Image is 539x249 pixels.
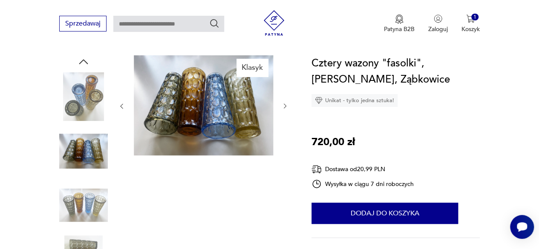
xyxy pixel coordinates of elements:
[384,14,415,33] a: Ikona medaluPatyna B2B
[59,127,108,175] img: Zdjęcie produktu Cztery wazony "fasolki", Drost, Ząbkowice
[59,21,107,27] a: Sprzedawaj
[59,16,107,31] button: Sprzedawaj
[311,55,480,88] h1: Cztery wazony "fasolki", [PERSON_NAME], Ząbkowice
[311,203,458,224] button: Dodaj do koszyka
[311,164,322,175] img: Ikona dostawy
[471,14,478,21] div: 1
[236,59,268,77] div: Klasyk
[59,181,108,229] img: Zdjęcie produktu Cztery wazony "fasolki", Drost, Ząbkowice
[428,14,448,33] button: Zaloguj
[434,14,442,23] img: Ikonka użytkownika
[209,18,219,29] button: Szukaj
[461,14,480,33] button: 1Koszyk
[466,14,475,23] img: Ikona koszyka
[59,72,108,121] img: Zdjęcie produktu Cztery wazony "fasolki", Drost, Ząbkowice
[510,215,534,239] iframe: Smartsupp widget button
[311,179,414,189] div: Wysyłka w ciągu 7 dni roboczych
[395,14,404,24] img: Ikona medalu
[261,10,287,36] img: Patyna - sklep z meblami i dekoracjami vintage
[461,25,480,33] p: Koszyk
[311,94,398,107] div: Unikat - tylko jedna sztuka!
[311,134,355,150] p: 720,00 zł
[384,25,415,33] p: Patyna B2B
[311,164,414,175] div: Dostawa od 20,99 PLN
[428,25,448,33] p: Zaloguj
[134,55,273,155] img: Zdjęcie produktu Cztery wazony "fasolki", Drost, Ząbkowice
[315,97,323,104] img: Ikona diamentu
[384,14,415,33] button: Patyna B2B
